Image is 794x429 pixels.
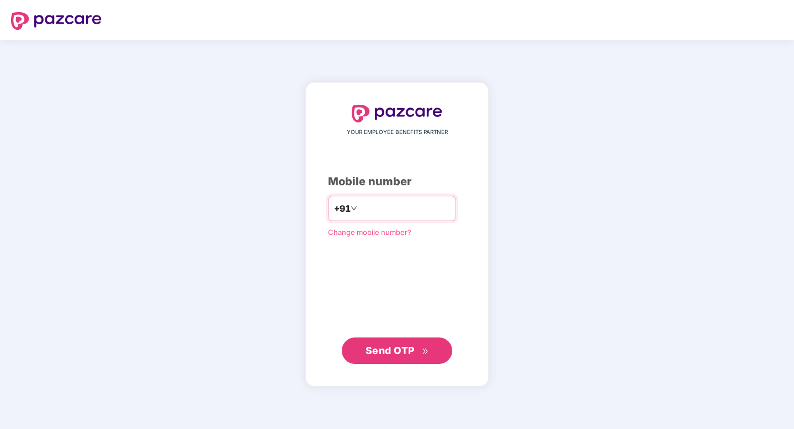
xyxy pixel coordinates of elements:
[334,202,351,216] span: +91
[352,105,442,122] img: logo
[342,337,452,364] button: Send OTPdouble-right
[328,173,466,190] div: Mobile number
[347,128,448,137] span: YOUR EMPLOYEE BENEFITS PARTNER
[351,205,357,212] span: down
[11,12,102,30] img: logo
[328,228,411,237] a: Change mobile number?
[422,348,429,355] span: double-right
[366,345,415,356] span: Send OTP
